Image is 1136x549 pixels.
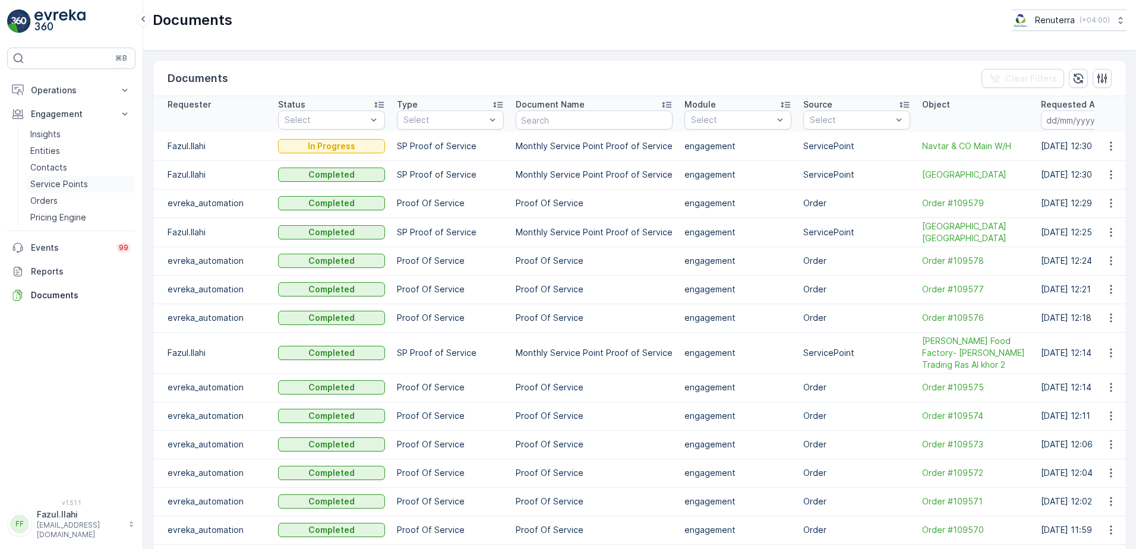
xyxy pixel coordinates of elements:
p: Proof Of Service [397,197,504,209]
p: engagement [684,524,791,536]
p: evreka_automation [168,496,266,507]
p: Completed [308,312,355,324]
p: Fazul.Ilahi [37,509,122,520]
button: Completed [278,494,385,509]
p: Entities [30,145,60,157]
a: Reports [7,260,135,283]
p: engagement [684,438,791,450]
a: Service Points [26,176,135,193]
p: Order [803,381,910,393]
p: Proof Of Service [397,410,504,422]
p: Monthly Service Point Proof of Service [516,140,673,152]
p: SP Proof of Service [397,226,504,238]
p: SP Proof of Service [397,347,504,359]
p: Documents [168,70,228,87]
span: [GEOGRAPHIC_DATA] [GEOGRAPHIC_DATA] [922,220,1029,244]
p: Engagement [31,108,112,120]
p: evreka_automation [168,197,266,209]
p: Fazul.Ilahi [168,169,266,181]
p: engagement [684,381,791,393]
button: Completed [278,254,385,268]
p: engagement [684,169,791,181]
p: Requested At [1041,99,1099,111]
p: Select [403,114,485,126]
p: Proof Of Service [516,438,673,450]
button: Completed [278,282,385,296]
p: Completed [308,283,355,295]
p: Proof Of Service [397,496,504,507]
p: Proof Of Service [516,524,673,536]
p: ServicePoint [803,140,910,152]
a: Insights [26,126,135,143]
p: Completed [308,169,355,181]
button: In Progress [278,139,385,153]
p: Proof Of Service [516,255,673,267]
p: 99 [119,243,128,253]
p: engagement [684,467,791,479]
p: engagement [684,312,791,324]
p: Events [31,242,109,254]
input: Search [516,111,673,130]
p: Service Points [30,178,88,190]
a: Order #109570 [922,524,1029,536]
p: Proof Of Service [516,283,673,295]
a: American Hospital Dubai Hills [922,220,1029,244]
p: evreka_automation [168,381,266,393]
img: logo [7,10,31,33]
button: Clear Filters [982,69,1064,88]
a: Order #109574 [922,410,1029,422]
p: Insights [30,128,61,140]
a: Order #109571 [922,496,1029,507]
p: engagement [684,496,791,507]
p: Order [803,410,910,422]
p: Order [803,255,910,267]
a: Order #109579 [922,197,1029,209]
p: Requester [168,99,211,111]
p: Orders [30,195,58,207]
p: Reports [31,266,131,277]
a: Order #109577 [922,283,1029,295]
p: ( +04:00 ) [1080,15,1110,25]
a: Contacts [26,159,135,176]
button: Completed [278,437,385,452]
button: Completed [278,311,385,325]
p: Status [278,99,305,111]
a: Order #109576 [922,312,1029,324]
span: Order #109575 [922,381,1029,393]
p: Monthly Service Point Proof of Service [516,347,673,359]
p: Proof Of Service [516,197,673,209]
button: Completed [278,346,385,360]
button: Completed [278,409,385,423]
p: Monthly Service Point Proof of Service [516,226,673,238]
p: Order [803,496,910,507]
p: Completed [308,226,355,238]
p: Clear Filters [1005,72,1057,84]
p: Monthly Service Point Proof of Service [516,169,673,181]
p: evreka_automation [168,283,266,295]
p: Proof Of Service [516,410,673,422]
p: Module [684,99,716,111]
p: Documents [31,289,131,301]
p: Proof Of Service [397,312,504,324]
p: engagement [684,255,791,267]
input: dd/mm/yyyy [1041,111,1122,130]
p: Completed [308,410,355,422]
p: engagement [684,410,791,422]
p: SP Proof of Service [397,169,504,181]
button: Operations [7,78,135,102]
p: Completed [308,197,355,209]
img: logo_light-DOdMpM7g.png [34,10,86,33]
div: FF [10,515,29,534]
a: Documents [7,283,135,307]
p: Order [803,438,910,450]
p: Fazul.Ilahi [168,140,266,152]
p: ⌘B [115,53,127,63]
p: [EMAIL_ADDRESS][DOMAIN_NAME] [37,520,122,539]
p: Completed [308,496,355,507]
a: American hospital Al Khawaneej [922,169,1029,181]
